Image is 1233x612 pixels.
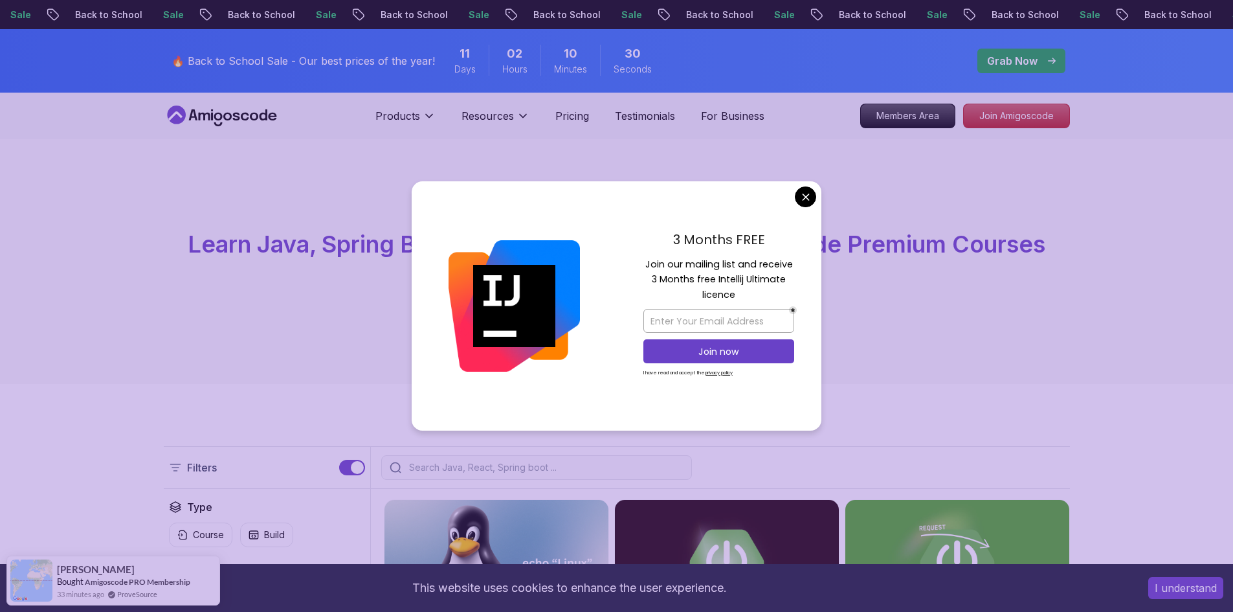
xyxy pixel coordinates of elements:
a: Pricing [555,108,589,124]
p: Master in-demand skills like Java, Spring Boot, DevOps, React, and more through hands-on, expert-... [399,267,834,322]
p: Back to School [796,8,884,21]
p: Build [264,528,285,541]
p: Back to School [949,8,1037,21]
div: This website uses cookies to enhance the user experience. [10,574,1129,602]
span: 30 Seconds [625,45,641,63]
p: Back to School [32,8,120,21]
button: Resources [461,108,529,134]
p: Back to School [1102,8,1190,21]
a: For Business [701,108,764,124]
p: Filters [187,460,217,475]
span: Days [454,63,476,76]
p: Sale [579,8,620,21]
a: ProveSource [117,589,157,600]
span: 11 Days [460,45,470,63]
input: Search Java, React, Spring boot ... [406,461,683,474]
a: Members Area [860,104,955,128]
p: Back to School [643,8,731,21]
p: Grab Now [987,53,1038,69]
span: 33 minutes ago [57,589,104,600]
a: Amigoscode PRO Membership [85,577,190,587]
p: Sale [731,8,773,21]
p: Sale [1190,8,1231,21]
p: Sale [426,8,467,21]
button: Products [375,108,436,134]
button: Build [240,523,293,547]
span: Hours [502,63,528,76]
img: provesource social proof notification image [10,560,52,602]
p: Back to School [338,8,426,21]
p: Products [375,108,420,124]
p: Back to School [491,8,579,21]
h2: Type [187,499,212,515]
span: 2 Hours [507,45,522,63]
p: Sale [120,8,162,21]
p: Sale [1037,8,1078,21]
span: Seconds [614,63,652,76]
span: 10 Minutes [564,45,577,63]
a: Join Amigoscode [963,104,1070,128]
p: Course [193,528,224,541]
button: Accept cookies [1148,577,1223,599]
p: Sale [884,8,926,21]
a: Testimonials [615,108,675,124]
span: Minutes [554,63,587,76]
p: Sale [273,8,315,21]
span: Bought [57,576,83,587]
p: 🔥 Back to School Sale - Our best prices of the year! [172,53,435,69]
span: Learn Java, Spring Boot, DevOps & More with Amigoscode Premium Courses [188,230,1045,258]
p: Members Area [861,104,955,128]
p: Resources [461,108,514,124]
p: Join Amigoscode [964,104,1069,128]
button: Course [169,523,232,547]
p: Back to School [185,8,273,21]
span: [PERSON_NAME] [57,564,135,575]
